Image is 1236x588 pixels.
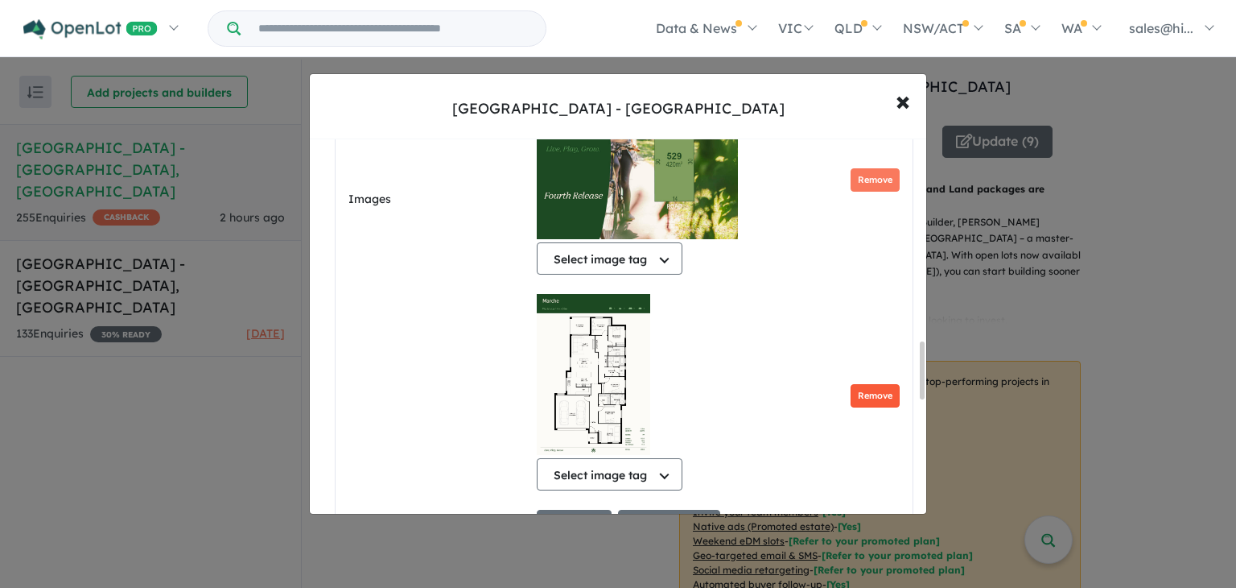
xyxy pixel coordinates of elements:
[537,78,738,239] img: Hillsview Green Estate - Angle Vale - Lot 529
[537,510,612,536] button: Add image
[537,294,651,455] img: Hillsview Green Estate - Angle Vale - Lot 529
[618,510,720,536] button: Re-order Images
[348,190,530,209] label: Images
[537,242,682,275] button: Select image tag
[851,168,900,192] button: Remove
[1129,20,1193,36] span: sales@hi...
[537,458,682,491] button: Select image tag
[452,98,785,119] div: [GEOGRAPHIC_DATA] - [GEOGRAPHIC_DATA]
[851,384,900,408] button: Remove
[896,83,910,118] span: ×
[244,11,542,46] input: Try estate name, suburb, builder or developer
[23,19,158,39] img: Openlot PRO Logo White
